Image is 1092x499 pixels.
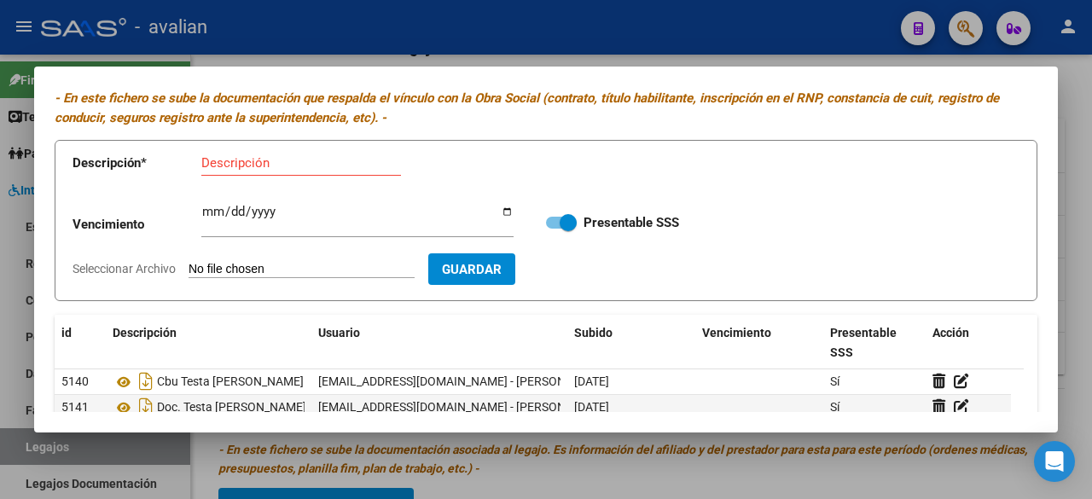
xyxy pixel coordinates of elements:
datatable-header-cell: Subido [567,315,695,371]
span: id [61,326,72,339]
span: 5140 [61,374,89,388]
span: Sí [830,400,839,414]
datatable-header-cell: Usuario [311,315,567,371]
button: Guardar [428,253,515,285]
div: Open Intercom Messenger [1034,441,1075,482]
span: Acción [932,326,969,339]
span: Presentable SSS [830,326,897,359]
span: Seleccionar Archivo [73,262,176,276]
span: Descripción [113,326,177,339]
span: Subido [574,326,613,339]
i: - En este fichero se sube la documentación que respalda el vínculo con la Obra Social (contrato, ... [55,90,999,125]
span: 5141 [61,400,89,414]
datatable-header-cell: Presentable SSS [823,315,926,371]
span: Sí [830,374,839,388]
span: [EMAIL_ADDRESS][DOMAIN_NAME] - [PERSON_NAME] [318,400,607,414]
i: Descargar documento [135,393,157,421]
span: [DATE] [574,400,609,414]
datatable-header-cell: Acción [926,315,1011,371]
strong: Presentable SSS [584,215,679,230]
span: Vencimiento [702,326,771,339]
span: Guardar [442,262,502,277]
p: Vencimiento [73,215,201,235]
span: Doc. Testa [PERSON_NAME] [157,401,306,415]
datatable-header-cell: Descripción [106,315,311,371]
datatable-header-cell: Vencimiento [695,315,823,371]
span: [DATE] [574,374,609,388]
span: [EMAIL_ADDRESS][DOMAIN_NAME] - [PERSON_NAME] [318,374,607,388]
span: Cbu Testa [PERSON_NAME] [157,375,304,389]
i: Descargar documento [135,368,157,395]
datatable-header-cell: id [55,315,106,371]
span: Usuario [318,326,360,339]
p: Descripción [73,154,201,173]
